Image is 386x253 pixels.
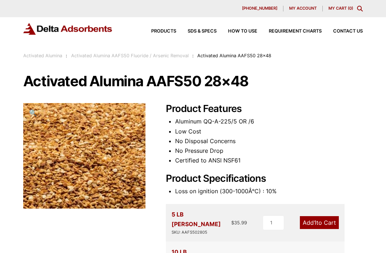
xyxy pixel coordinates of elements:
a: Contact Us [322,29,363,34]
img: Activated Alumina AAFS50 28x48 [23,103,145,209]
a: Requirement Charts [257,29,322,34]
li: Certified to ANSI NSF61 [175,156,363,165]
span: 0 [349,6,352,11]
span: My account [289,6,317,10]
div: SKU: AAFS502805 [172,229,231,236]
div: 5 LB [PERSON_NAME] [172,210,231,236]
a: Activated Alumina [23,53,62,58]
span: Contact Us [333,29,363,34]
a: How to Use [217,29,257,34]
li: Aluminum QQ-A-225/5 OR /6 [175,117,363,126]
bdi: 35.99 [231,220,247,225]
a: [PHONE_NUMBER] [236,6,283,11]
a: View full-screen image gallery [23,103,43,123]
span: : [192,53,194,58]
li: No Disposal Concerns [175,136,363,146]
span: SDS & SPECS [188,29,217,34]
span: $ [231,220,234,225]
div: Toggle Modal Content [357,6,363,11]
h2: Product Features [166,103,363,115]
a: Activated Alumina AAFS50 Fluoride / Arsenic Removal [71,53,189,58]
span: How to Use [228,29,257,34]
a: My account [283,6,323,11]
a: My Cart (0) [328,6,353,11]
span: Requirement Charts [269,29,322,34]
li: Low Cost [175,127,363,136]
a: Products [140,29,176,34]
span: Activated Alumina AAFS50 28×48 [197,53,271,58]
li: No Pressure Drop [175,146,363,156]
a: Add1to Cart [300,216,339,229]
h2: Product Specifications [166,173,363,185]
span: Products [151,29,176,34]
span: 1 [314,219,316,226]
img: Delta Adsorbents [23,23,113,35]
span: [PHONE_NUMBER] [242,6,277,10]
a: SDS & SPECS [176,29,217,34]
span: 🔍 [29,109,37,117]
li: Loss on ignition (300-1000Â°C) : 10% [175,186,363,196]
h1: Activated Alumina AAFS50 28×48 [23,74,363,89]
span: : [66,53,67,58]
